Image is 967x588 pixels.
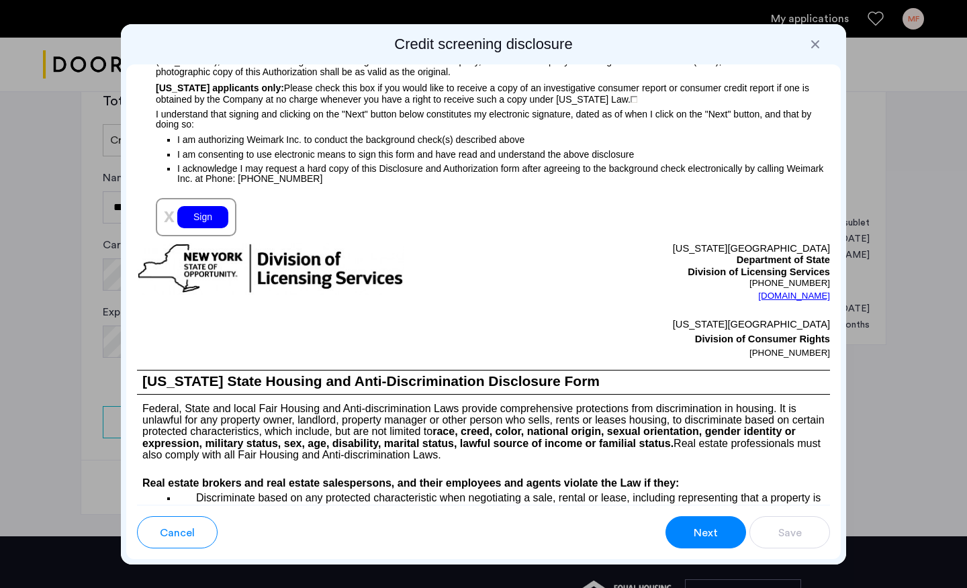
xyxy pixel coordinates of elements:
h1: [US_STATE] State Housing and Anti-Discrimination Disclosure Form [137,371,830,393]
p: Division of Licensing Services [483,266,830,279]
a: [DOMAIN_NAME] [758,289,830,303]
img: 4LAxfPwtD6BVinC2vKR9tPz10Xbrctccj4YAocJUAAAAASUVORK5CYIIA [631,96,637,103]
span: [US_STATE] applicants only: [156,83,284,93]
p: Department of State [483,254,830,266]
p: Please check this box if you would like to receive a copy of an investigative consumer report or ... [137,77,830,105]
button: button [137,516,218,548]
img: new-york-logo.png [137,243,404,295]
span: Cancel [160,525,195,541]
p: I understand that signing and clicking on the "Next" button below constitutes my electronic signa... [137,105,830,130]
p: I am consenting to use electronic means to sign this form and have read and understand the above ... [177,147,830,162]
span: Next [694,525,718,541]
h2: Credit screening disclosure [126,35,841,54]
span: Save [778,525,802,541]
p: Discriminate based on any protected characteristic when negotiating a sale, rental or lease, incl... [177,491,830,516]
p: [US_STATE][GEOGRAPHIC_DATA] [483,317,830,332]
p: [US_STATE][GEOGRAPHIC_DATA] [483,243,830,255]
p: Federal, State and local Fair Housing and Anti-discrimination Laws provide comprehensive protecti... [137,395,830,461]
p: I acknowledge I may request a hard copy of this Disclosure and Authorization form after agreeing ... [177,163,830,185]
h4: Real estate brokers and real estate salespersons, and their employees and agents violate the Law ... [137,475,830,491]
div: Sign [177,206,228,228]
span: x [164,205,175,226]
p: Division of Consumer Rights [483,332,830,346]
b: race, creed, color, national origin, sexual orientation, gender identity or expression, military ... [142,426,796,448]
p: [PHONE_NUMBER] [483,346,830,360]
p: [PHONE_NUMBER] [483,278,830,289]
button: button [665,516,746,548]
button: button [749,516,830,548]
p: I am authorizing Weimark Inc. to conduct the background check(s) described above [177,130,830,147]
